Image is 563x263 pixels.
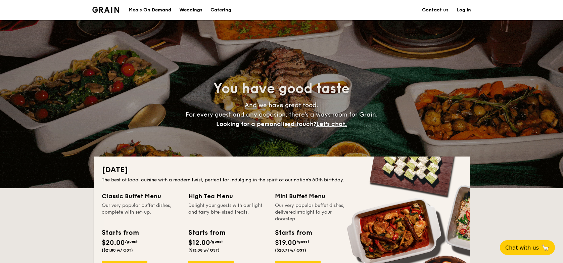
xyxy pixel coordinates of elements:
div: The best of local cuisine with a modern twist, perfect for indulging in the spirit of our nation’... [102,177,462,183]
h2: [DATE] [102,165,462,175]
img: Grain [92,7,120,13]
span: Let's chat. [316,120,347,128]
div: Delight your guests with our light and tasty bite-sized treats. [188,202,267,222]
a: Logotype [92,7,120,13]
span: Looking for a personalised touch? [216,120,316,128]
span: ($20.71 w/ GST) [275,248,306,253]
span: /guest [125,239,138,244]
div: Our very popular buffet dishes, complete with set-up. [102,202,180,222]
span: Chat with us [505,245,539,251]
div: High Tea Menu [188,191,267,201]
div: Classic Buffet Menu [102,191,180,201]
span: You have good taste [214,81,349,97]
button: Chat with us🦙 [500,240,555,255]
span: $12.00 [188,239,210,247]
span: /guest [296,239,309,244]
span: And we have great food. For every guest and any occasion, there’s always room for Grain. [186,101,378,128]
span: $20.00 [102,239,125,247]
div: Starts from [188,228,225,238]
span: 🦙 [542,244,550,252]
div: Starts from [275,228,312,238]
div: Our very popular buffet dishes, delivered straight to your doorstep. [275,202,354,222]
span: $19.00 [275,239,296,247]
span: ($21.80 w/ GST) [102,248,133,253]
span: /guest [210,239,223,244]
div: Starts from [102,228,138,238]
span: ($13.08 w/ GST) [188,248,220,253]
div: Mini Buffet Menu [275,191,354,201]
